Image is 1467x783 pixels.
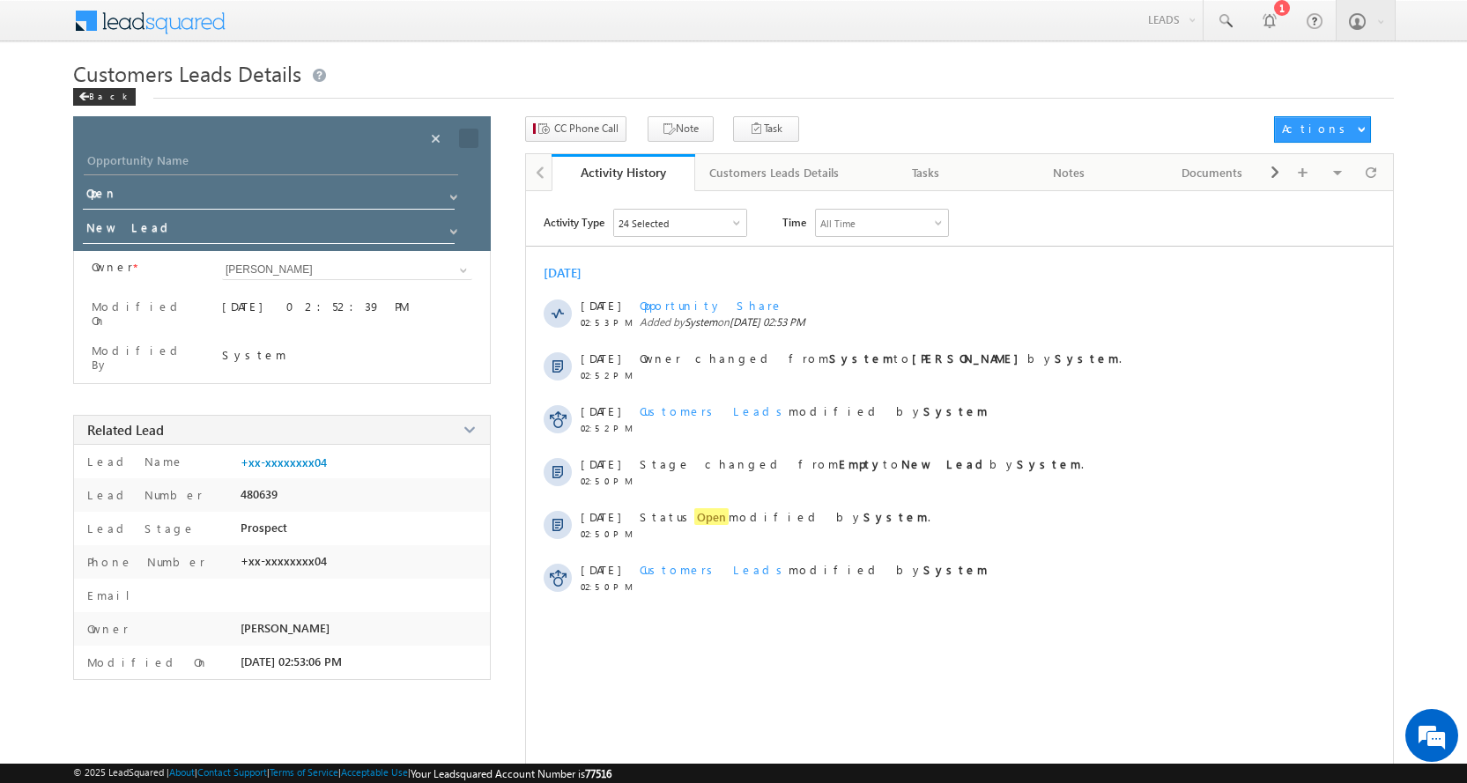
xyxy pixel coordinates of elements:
[73,88,136,106] div: Back
[782,209,806,235] span: Time
[581,476,633,486] span: 02:50 PM
[441,184,463,202] a: Show All Items
[581,317,633,328] span: 02:53 PM
[92,299,200,328] label: Modified On
[730,315,805,329] span: [DATE] 02:53 PM
[83,182,455,210] input: Status
[640,298,783,313] span: Opportunity Share
[241,487,278,501] span: 480639
[695,154,855,191] a: Customers Leads Details
[640,351,1122,366] span: Owner changed from to by .
[694,508,729,525] span: Open
[923,562,988,577] strong: System
[169,766,195,778] a: About
[222,260,472,280] input: Type to Search
[83,487,203,502] label: Lead Number
[1141,154,1285,191] a: Documents
[270,766,338,778] a: Terms of Service
[869,162,982,183] div: Tasks
[1012,162,1126,183] div: Notes
[839,456,883,471] strong: Empty
[581,298,620,313] span: [DATE]
[581,403,620,418] span: [DATE]
[84,151,458,175] input: Opportunity Name Opportunity Name
[640,403,988,418] span: modified by
[222,347,472,362] div: System
[581,581,633,592] span: 02:50 PM
[709,162,839,183] div: Customers Leads Details
[83,454,184,469] label: Lead Name
[640,562,988,577] span: modified by
[222,299,472,323] div: [DATE] 02:52:39 PM
[241,455,327,469] a: +xx-xxxxxxxx04
[341,766,408,778] a: Acceptable Use
[619,218,669,229] div: 24 Selected
[73,766,611,780] span: © 2025 LeadSquared | | | | |
[554,121,619,137] span: CC Phone Call
[241,621,330,635] span: [PERSON_NAME]
[648,116,714,142] button: Note
[998,154,1142,191] a: Notes
[92,343,200,372] label: Modified By
[901,456,989,471] strong: New Lead
[83,217,455,244] input: Stage
[83,587,144,602] label: Email
[83,621,129,636] label: Owner
[581,423,633,433] span: 02:52 PM
[820,218,856,229] div: All Time
[441,218,463,236] a: Show All Items
[1055,351,1119,366] strong: System
[1282,121,1352,137] div: Actions
[733,116,799,142] button: Task
[640,562,789,577] span: Customers Leads
[241,521,287,535] span: Prospect
[1017,456,1081,471] strong: System
[87,421,164,439] span: Related Lead
[640,456,1084,471] span: Stage changed from to by .
[197,766,267,778] a: Contact Support
[241,654,342,669] span: [DATE] 02:53:06 PM
[1155,162,1269,183] div: Documents
[923,403,988,418] strong: System
[685,315,717,329] span: System
[581,351,620,366] span: [DATE]
[581,528,633,539] span: 02:50 PM
[581,509,620,524] span: [DATE]
[581,562,620,577] span: [DATE]
[614,210,746,236] div: Owner Changed,Status Changed,Stage Changed,Source Changed,Notes & 19 more..
[525,116,626,142] button: CC Phone Call
[83,554,205,569] label: Phone Number
[581,456,620,471] span: [DATE]
[83,521,196,536] label: Lead Stage
[552,154,695,191] a: Activity History
[640,403,789,418] span: Customers Leads
[863,509,928,524] strong: System
[411,767,611,780] span: Your Leadsquared Account Number is
[92,260,133,274] label: Owner
[544,264,601,281] div: [DATE]
[73,59,301,87] span: Customers Leads Details
[450,262,472,279] a: Show All Items
[640,508,930,525] span: Status modified by .
[1274,116,1371,143] button: Actions
[912,351,1027,366] strong: [PERSON_NAME]
[585,767,611,780] span: 77516
[565,164,682,181] div: Activity History
[241,554,327,568] span: +xx-xxxxxxxx04
[581,370,633,380] span: 02:52 PM
[83,654,209,669] label: Modified On
[829,351,893,366] strong: System
[640,315,1319,329] span: Added by on
[855,154,998,191] a: Tasks
[544,209,604,235] span: Activity Type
